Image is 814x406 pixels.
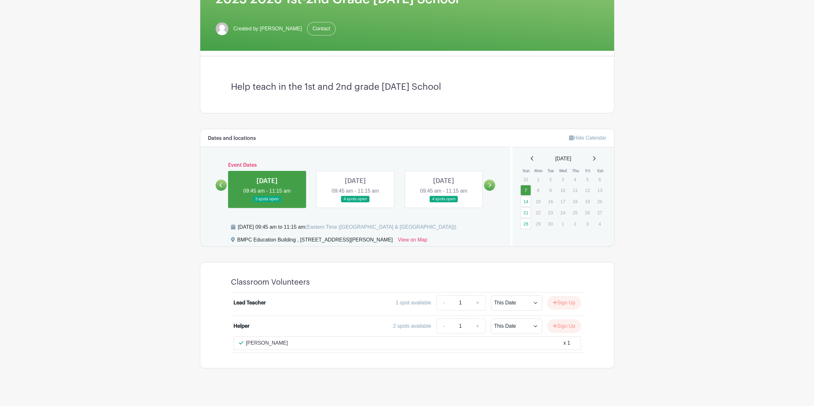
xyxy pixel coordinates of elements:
p: 3 [557,174,568,184]
div: 1 spot available [396,299,431,307]
a: View on Map [398,236,427,246]
button: Sign Up [547,319,581,333]
th: Tue [545,168,557,174]
a: + [470,318,486,334]
h6: Dates and locations [208,135,256,142]
p: 31 [520,174,531,184]
button: Sign Up [547,296,581,310]
p: 10 [557,185,568,195]
p: 18 [570,196,580,206]
p: 17 [557,196,568,206]
p: 1 [533,174,543,184]
p: 15 [533,196,543,206]
p: 27 [594,208,605,218]
p: 2 [570,219,580,229]
th: Fri [582,168,594,174]
p: 6 [594,174,605,184]
span: [DATE] [555,155,571,163]
p: 9 [545,185,556,195]
h4: Classroom Volunteers [231,278,310,287]
a: 21 [520,207,531,218]
p: 26 [582,208,593,218]
a: 28 [520,218,531,229]
p: 22 [533,208,543,218]
p: 23 [545,208,556,218]
span: Created by [PERSON_NAME] [233,25,302,33]
th: Sun [520,168,533,174]
th: Wed [557,168,570,174]
p: 16 [545,196,556,206]
div: Helper [233,322,249,330]
p: 11 [570,185,580,195]
p: 20 [594,196,605,206]
div: BMPC Education Building , [STREET_ADDRESS][PERSON_NAME] [237,236,393,246]
p: 19 [582,196,593,206]
p: 3 [582,219,593,229]
p: 4 [570,174,580,184]
p: 25 [570,208,580,218]
p: 29 [533,219,543,229]
img: default-ce2991bfa6775e67f084385cd625a349d9dcbb7a52a09fb2fda1e96e2d18dcdb.png [216,22,228,35]
th: Thu [569,168,582,174]
p: 4 [594,219,605,229]
p: 13 [594,185,605,195]
div: [DATE] 09:45 am to 11:15 am [238,223,456,231]
p: 5 [582,174,593,184]
p: 30 [545,219,556,229]
p: 1 [557,219,568,229]
a: + [470,295,486,310]
th: Mon [533,168,545,174]
div: x 1 [563,339,570,347]
p: [PERSON_NAME] [246,339,288,347]
p: 2 [545,174,556,184]
a: 14 [520,196,531,207]
span: (Eastern Time ([GEOGRAPHIC_DATA] & [GEOGRAPHIC_DATA])) [305,224,456,230]
p: 24 [557,208,568,218]
a: - [436,318,451,334]
a: - [436,295,451,310]
h3: Help teach in the 1st and 2nd grade [DATE] School [231,82,583,93]
p: 8 [533,185,543,195]
h6: Event Dates [227,162,484,168]
th: Sat [594,168,606,174]
a: Hide Calendar [569,135,606,141]
div: 2 spots available [393,322,431,330]
a: 7 [520,185,531,195]
p: 12 [582,185,593,195]
a: Contact [307,22,336,35]
div: Lead Teacher [233,299,266,307]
